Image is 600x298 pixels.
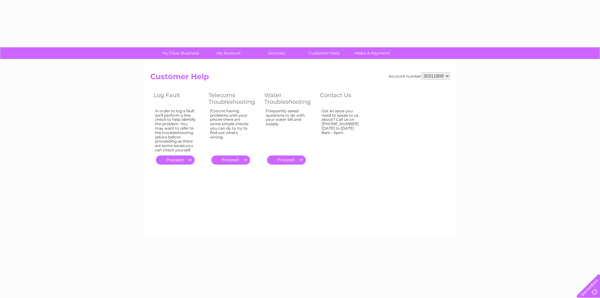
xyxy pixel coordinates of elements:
th: Contact Us [317,90,372,107]
a: My Account [203,47,254,59]
div: In order to log a fault we'll perform a line check to help identify the problem. You may want to ... [155,109,196,152]
a: Services [250,47,302,59]
div: If you're having problems with your phone there are some simple checks you can do to try to find ... [210,109,252,150]
div: Account number [389,72,450,80]
div: Got an issue you need to speak to us about? Call us on [PHONE_NUMBER] [DATE] to [DATE] 8am – 6pm. [322,109,363,150]
a: . [267,155,306,165]
th: Log Fault [150,90,205,107]
a: . [211,155,250,165]
a: . [156,155,195,165]
a: My Clear Business [155,47,207,59]
th: Telecoms Troubleshooting [205,90,261,107]
a: Customer Help [298,47,350,59]
div: Frequently asked questions to do with your water bill and supply. [266,109,307,150]
h2: Customer Help [150,72,450,84]
th: Water Troubleshooting [261,90,317,107]
a: Make A Payment [346,47,398,59]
